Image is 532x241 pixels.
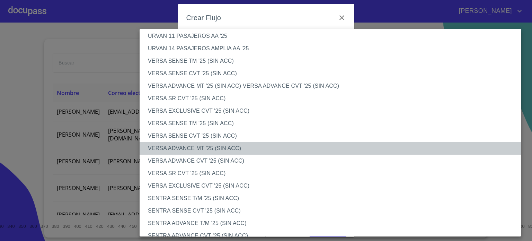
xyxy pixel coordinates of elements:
li: VERSA ADVANCE MT '25 (SIN ACC) VERSA ADVANCE CVT '25 (SIN ACC) [140,80,526,92]
li: VERSA SR CVT '25 (SIN ACC) [140,167,526,180]
li: VERSA EXCLUSIVE CVT '25 (SIN ACC) [140,180,526,192]
li: SENTRA ADVANCE T/M '25 (SIN ACC) [140,217,526,230]
li: VERSA SENSE CVT '25 (SIN ACC) [140,67,526,80]
li: SENTRA SENSE CVT '25 (SIN ACC) [140,205,526,217]
li: SENTRA SENSE T/M '25 (SIN ACC) [140,192,526,205]
li: VERSA SENSE CVT '25 (SIN ACC) [140,130,526,142]
li: VERSA ADVANCE CVT '25 (SIN ACC) [140,155,526,167]
li: VERSA ADVANCE MT '25 (SIN ACC) [140,142,526,155]
li: URVAN 11 PASAJEROS AA '25 [140,30,526,42]
li: URVAN 14 PASAJEROS AMPLIA AA '25 [140,42,526,55]
li: VERSA SENSE TM '25 (SIN ACC) [140,55,526,67]
li: VERSA SENSE TM '25 (SIN ACC) [140,117,526,130]
li: VERSA EXCLUSIVE CVT '25 (SIN ACC) [140,105,526,117]
li: VERSA SR CVT '25 (SIN ACC) [140,92,526,105]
